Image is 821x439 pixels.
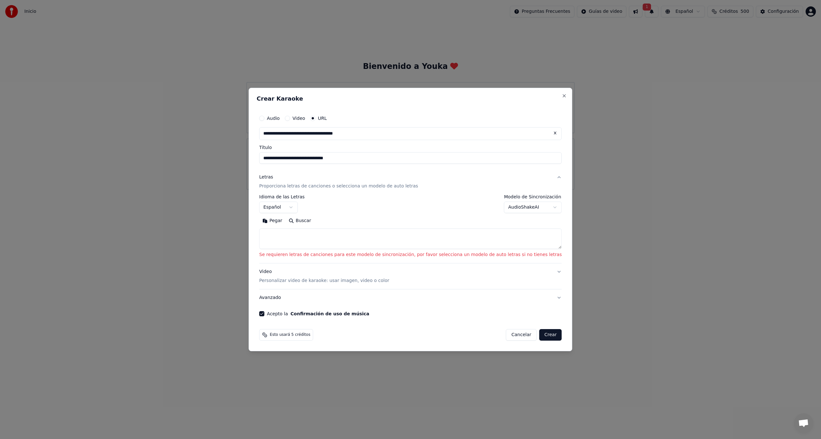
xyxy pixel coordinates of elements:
[259,183,418,189] p: Proporciona letras de canciones o selecciona un modelo de auto letras
[270,332,310,337] span: Esto usará 5 créditos
[259,252,562,258] p: Se requieren letras de canciones para este modelo de sincronización, por favor selecciona un mode...
[259,195,305,199] label: Idioma de las Letras
[285,216,314,226] button: Buscar
[257,96,564,102] h2: Crear Karaoke
[292,116,305,120] label: Video
[259,174,273,180] div: Letras
[259,269,389,284] div: Video
[259,289,562,306] button: Avanzado
[259,169,562,195] button: LetrasProporciona letras de canciones o selecciona un modelo de auto letras
[259,145,562,150] label: Título
[259,263,562,289] button: VideoPersonalizar video de karaoke: usar imagen, video o color
[504,195,562,199] label: Modelo de Sincronización
[267,311,369,316] label: Acepto la
[259,195,562,263] div: LetrasProporciona letras de canciones o selecciona un modelo de auto letras
[506,329,537,341] button: Cancelar
[267,116,280,120] label: Audio
[291,311,369,316] button: Acepto la
[259,277,389,284] p: Personalizar video de karaoke: usar imagen, video o color
[259,216,285,226] button: Pegar
[318,116,327,120] label: URL
[539,329,562,341] button: Crear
